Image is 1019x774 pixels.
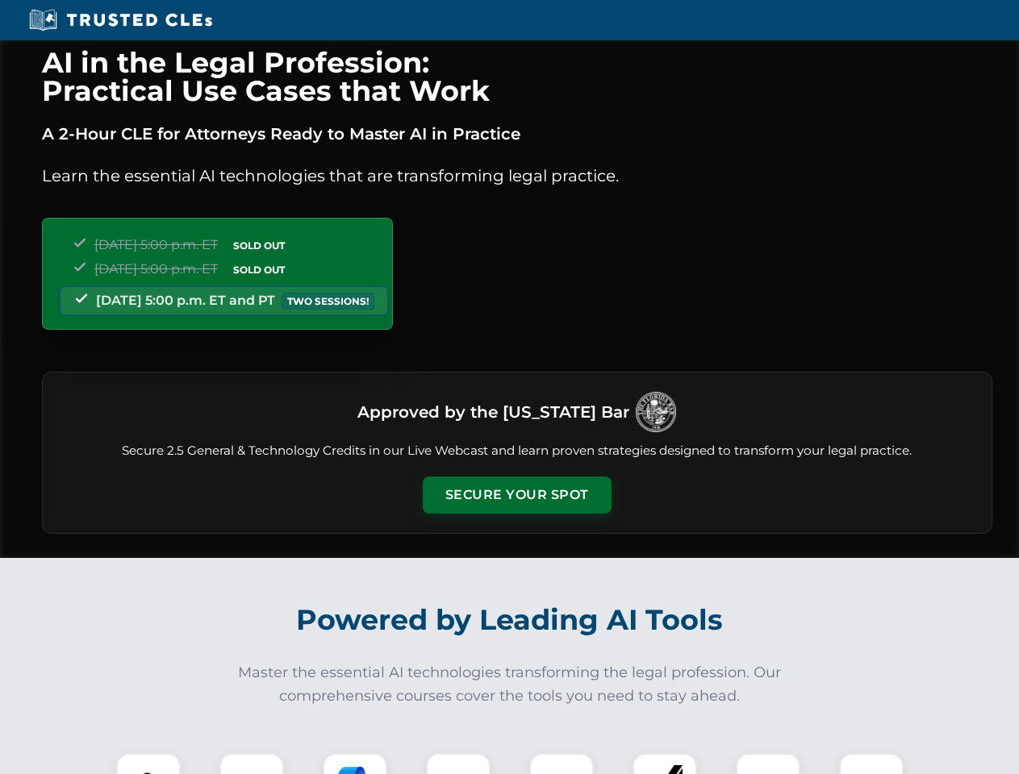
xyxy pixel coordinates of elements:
span: SOLD OUT [228,237,290,254]
span: [DATE] 5:00 p.m. ET [94,261,218,277]
p: Master the essential AI technologies transforming the legal profession. Our comprehensive courses... [228,661,792,708]
h1: AI in the Legal Profession: Practical Use Cases that Work [42,48,992,105]
span: [DATE] 5:00 p.m. ET [94,237,218,252]
button: Secure Your Spot [423,476,612,514]
span: SOLD OUT [228,261,290,278]
img: Trusted CLEs [24,8,217,32]
h3: Approved by the [US_STATE] Bar [357,397,629,427]
p: A 2-Hour CLE for Attorneys Ready to Master AI in Practice [42,121,992,147]
h2: Powered by Leading AI Tools [63,592,957,648]
p: Learn the essential AI technologies that are transforming legal practice. [42,163,992,189]
img: Logo [636,392,676,432]
p: Secure 2.5 General & Technology Credits in our Live Webcast and learn proven strategies designed ... [62,442,972,460]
